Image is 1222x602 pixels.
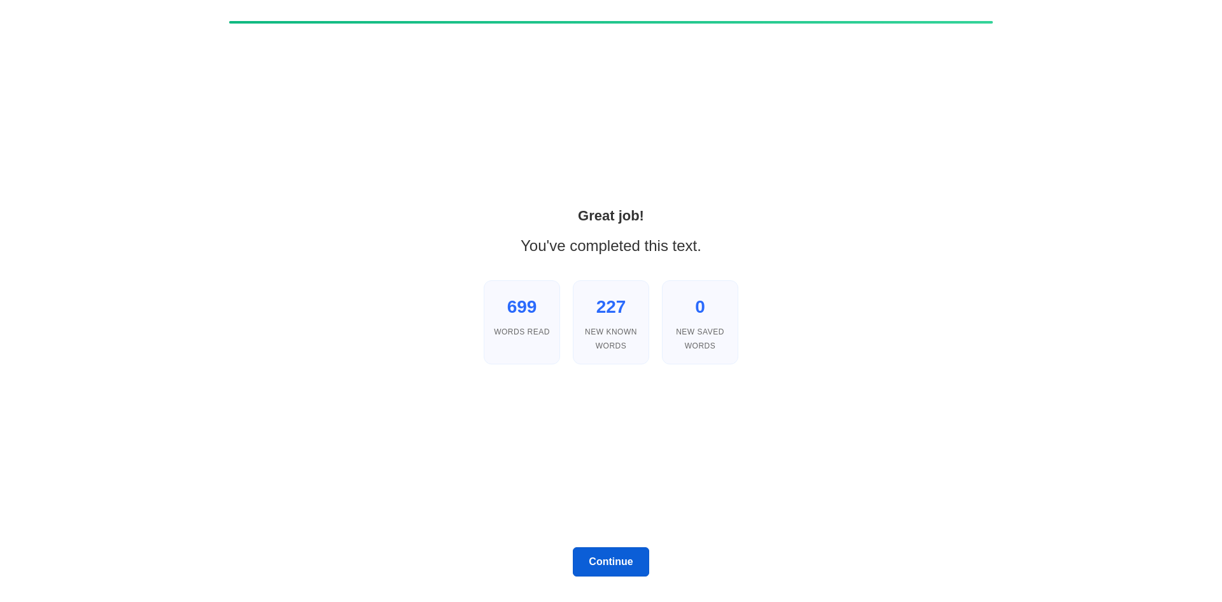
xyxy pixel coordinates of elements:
div: New Saved Words [668,326,733,353]
div: Great job! [521,203,701,229]
div: New Known Words [579,326,643,353]
div: 227 [579,291,643,323]
div: Words Read [489,326,554,340]
div: You've completed this text. [521,232,701,259]
div: 699 [489,291,554,323]
div: 0 [668,291,733,323]
div: Reading progress [229,21,993,24]
button: Continue [573,547,649,577]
